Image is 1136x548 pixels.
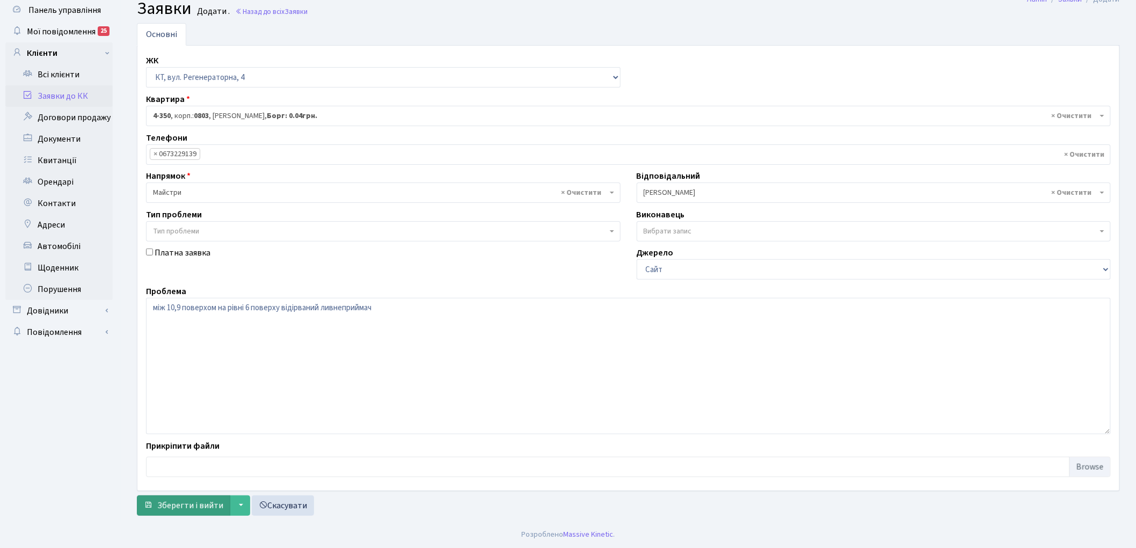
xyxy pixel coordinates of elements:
a: Довідники [5,300,113,322]
a: Порушення [5,279,113,300]
div: Розроблено . [521,529,615,540]
a: Повідомлення [5,322,113,343]
a: Massive Kinetic [563,529,613,540]
span: Видалити всі елементи [1052,111,1092,121]
label: Тип проблеми [146,208,202,221]
li: 0673229139 [150,148,200,160]
b: 0803 [194,111,209,121]
b: Борг: 0.04грн. [267,111,317,121]
label: Виконавець [637,208,685,221]
span: Панель управління [28,4,101,16]
span: Тип проблеми [153,226,199,237]
label: Відповідальний [637,170,701,182]
label: Джерело [637,246,674,259]
label: Телефони [146,131,187,144]
span: <b>4-350</b>, корп.: <b>0803</b>, Феркалюк Тетяна Андріївна, <b>Борг: 0.04грн.</b> [146,106,1111,126]
span: Майстри [153,187,607,198]
span: Заявки [285,6,308,17]
a: Адреси [5,214,113,236]
a: Назад до всіхЗаявки [235,6,308,17]
span: Мої повідомлення [27,26,96,38]
a: Щоденник [5,257,113,279]
b: 4-350 [153,111,171,121]
span: × [154,149,157,159]
span: Зберегти і вийти [157,500,223,512]
a: Мої повідомлення25 [5,21,113,42]
a: Скасувати [252,495,314,516]
a: Орендарі [5,171,113,193]
a: Квитанції [5,150,113,171]
a: Документи [5,128,113,150]
a: Основні [137,23,186,46]
span: Видалити всі елементи [1052,187,1092,198]
span: Видалити всі елементи [562,187,602,198]
label: Напрямок [146,170,191,182]
label: Квартира [146,93,190,106]
label: Платна заявка [155,246,210,259]
span: Вибрати запис [644,226,692,237]
button: Зберегти і вийти [137,495,230,516]
span: Микитенко І.В. [637,182,1111,203]
label: ЖК [146,54,158,67]
span: Видалити всі елементи [1065,149,1105,160]
div: 25 [98,26,110,36]
a: Контакти [5,193,113,214]
a: Заявки до КК [5,85,113,107]
label: Прикріпити файли [146,440,220,452]
a: Всі клієнти [5,64,113,85]
span: Майстри [146,182,621,203]
small: Додати . [195,6,230,17]
span: Микитенко І.В. [644,187,1098,198]
label: Проблема [146,285,186,298]
a: Автомобілі [5,236,113,257]
a: Клієнти [5,42,113,64]
a: Договори продажу [5,107,113,128]
span: <b>4-350</b>, корп.: <b>0803</b>, Феркалюк Тетяна Андріївна, <b>Борг: 0.04грн.</b> [153,111,1097,121]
